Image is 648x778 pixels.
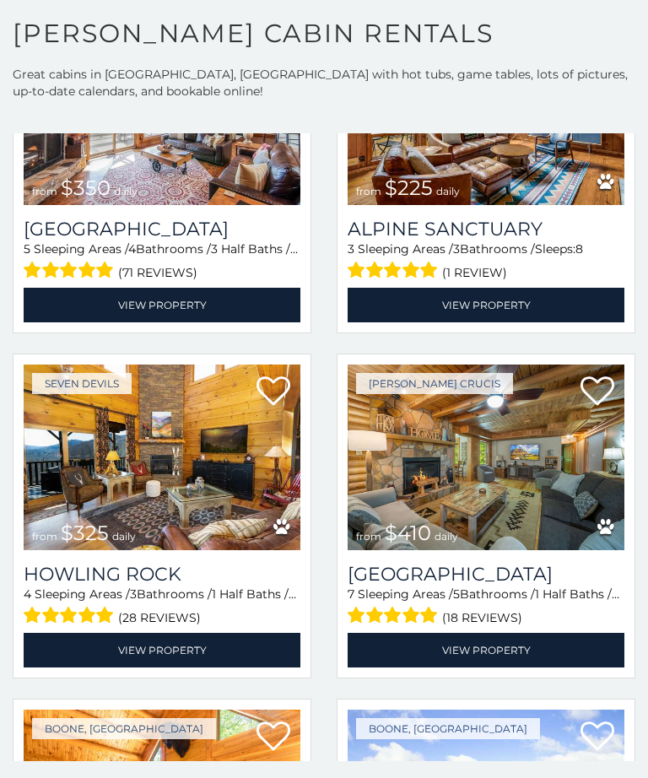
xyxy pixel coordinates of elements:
span: 1 Half Baths / [212,586,296,602]
span: 1 Half Baths / [535,586,619,602]
span: $325 [61,521,109,545]
span: from [32,530,57,543]
a: [GEOGRAPHIC_DATA] [348,563,624,586]
span: 4 [128,241,136,257]
a: Alpine Sanctuary [348,218,624,240]
span: 4 [24,586,31,602]
span: daily [112,530,136,543]
div: Sleeping Areas / Bathrooms / Sleeps: [24,586,300,629]
div: Sleeping Areas / Bathrooms / Sleeps: [24,240,300,284]
span: $410 [385,521,431,545]
span: (71 reviews) [118,262,197,284]
a: View Property [348,288,624,322]
div: Sleeping Areas / Bathrooms / Sleeps: [348,586,624,629]
span: $225 [385,176,433,200]
span: from [356,530,381,543]
a: Mountainside Lodge from $410 daily [348,365,624,550]
a: Howling Rock from $325 daily [24,365,300,550]
span: (28 reviews) [118,607,201,629]
span: 8 [575,241,583,257]
img: Howling Rock [24,365,300,550]
a: View Property [24,633,300,667]
span: 3 [130,586,137,602]
span: (18 reviews) [442,607,522,629]
a: Add to favorites [256,720,290,755]
span: daily [436,185,460,197]
a: [GEOGRAPHIC_DATA] [24,218,300,240]
span: 3 [348,241,354,257]
span: $350 [61,176,111,200]
div: Sleeping Areas / Bathrooms / Sleeps: [348,240,624,284]
a: Howling Rock [24,563,300,586]
img: Mountainside Lodge [348,365,624,550]
h3: Mountainside Lodge [348,563,624,586]
a: [PERSON_NAME] Crucis [356,373,513,394]
h3: Blackberry Ridge [24,218,300,240]
span: from [356,185,381,197]
span: 7 [348,586,354,602]
span: 5 [453,586,460,602]
span: daily [435,530,458,543]
a: View Property [348,633,624,667]
span: daily [114,185,138,197]
a: Boone, [GEOGRAPHIC_DATA] [356,718,540,739]
span: 3 [453,241,460,257]
a: View Property [24,288,300,322]
a: Add to favorites [580,375,614,410]
span: (1 review) [442,262,507,284]
a: Seven Devils [32,373,132,394]
a: Add to favorites [580,720,614,755]
span: from [32,185,57,197]
span: 5 [24,241,30,257]
span: 3 Half Baths / [211,241,298,257]
a: Add to favorites [256,375,290,410]
a: Boone, [GEOGRAPHIC_DATA] [32,718,216,739]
